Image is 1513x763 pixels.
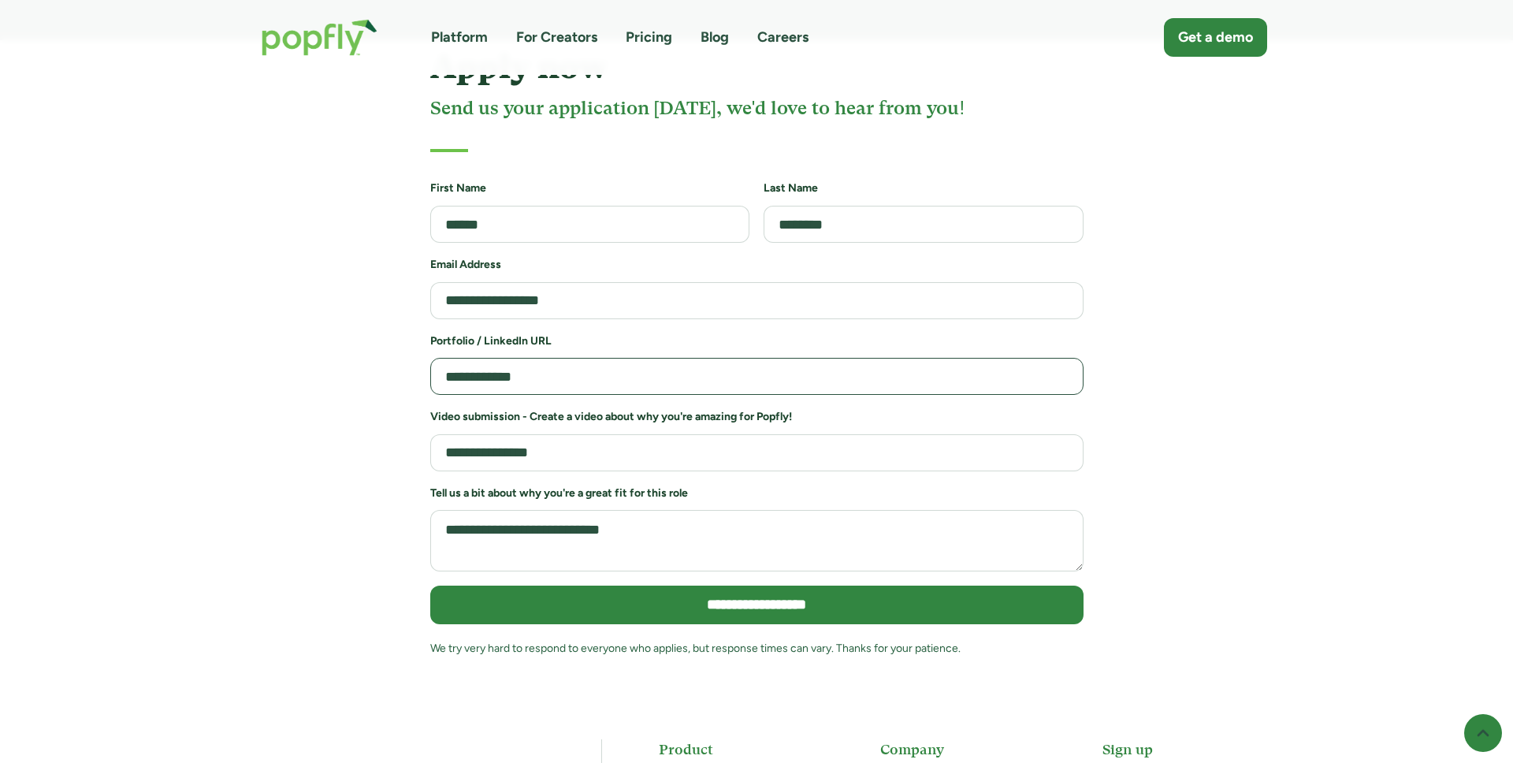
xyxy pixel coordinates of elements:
h6: Tell us a bit about why you're a great fit for this role [430,486,1084,501]
h6: Video submission - Create a video about why you're amazing for Popfly! [430,409,1084,425]
a: For Creators [516,28,597,47]
div: We try very hard to respond to everyone who applies, but response times can vary. Thanks for your... [430,638,1084,658]
div: Get a demo [1178,28,1253,47]
h5: Company [880,739,1045,759]
a: Careers [757,28,809,47]
h6: Email Address [430,257,1084,273]
form: Job Application Form [430,181,1084,672]
a: Platform [431,28,488,47]
h5: Product [659,739,823,759]
a: home [246,3,393,72]
h4: Send us your application [DATE], we'd love to hear from you! [430,95,1084,121]
a: Get a demo [1164,18,1267,57]
h6: Portfolio / LinkedIn URL [430,333,1084,349]
a: Blog [701,28,729,47]
a: Pricing [626,28,672,47]
h6: Last Name [764,181,1084,196]
h5: Sign up [1102,739,1267,759]
h6: First Name [430,181,750,196]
